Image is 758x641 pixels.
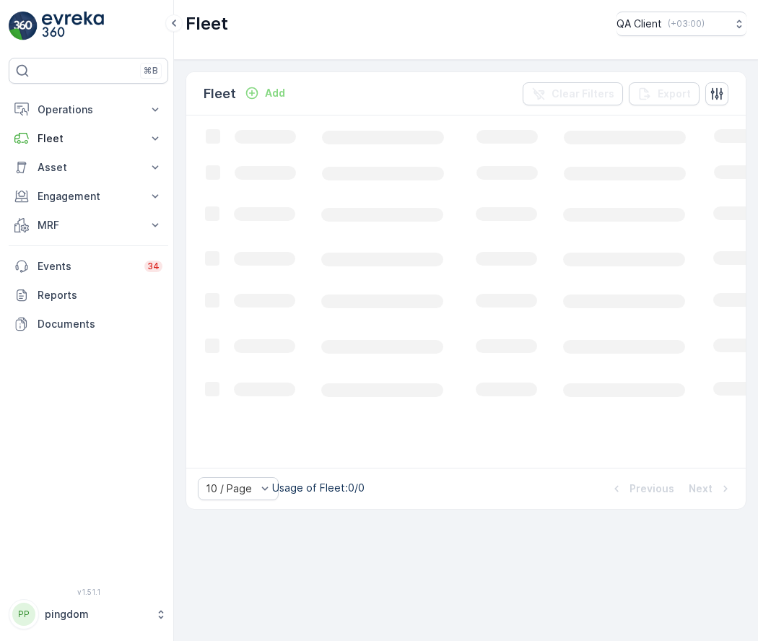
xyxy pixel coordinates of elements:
[45,607,148,622] p: pingdom
[265,86,285,100] p: Add
[608,480,676,497] button: Previous
[186,12,228,35] p: Fleet
[38,288,162,302] p: Reports
[552,87,614,101] p: Clear Filters
[38,218,139,232] p: MRF
[617,17,662,31] p: QA Client
[9,211,168,240] button: MRF
[617,12,746,36] button: QA Client(+03:00)
[9,124,168,153] button: Fleet
[38,317,162,331] p: Documents
[9,153,168,182] button: Asset
[38,259,136,274] p: Events
[147,261,160,272] p: 34
[42,12,104,40] img: logo_light-DOdMpM7g.png
[239,84,291,102] button: Add
[668,18,705,30] p: ( +03:00 )
[38,103,139,117] p: Operations
[204,84,236,104] p: Fleet
[9,310,168,339] a: Documents
[630,481,674,496] p: Previous
[9,12,38,40] img: logo
[9,281,168,310] a: Reports
[9,95,168,124] button: Operations
[9,182,168,211] button: Engagement
[629,82,700,105] button: Export
[38,189,139,204] p: Engagement
[144,65,158,77] p: ⌘B
[38,160,139,175] p: Asset
[687,480,734,497] button: Next
[38,131,139,146] p: Fleet
[523,82,623,105] button: Clear Filters
[689,481,713,496] p: Next
[9,599,168,629] button: PPpingdom
[12,603,35,626] div: PP
[658,87,691,101] p: Export
[9,588,168,596] span: v 1.51.1
[272,481,365,495] p: Usage of Fleet : 0/0
[9,252,168,281] a: Events34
